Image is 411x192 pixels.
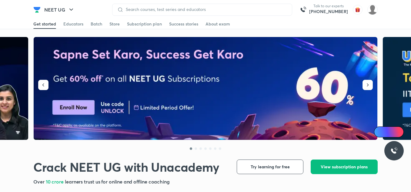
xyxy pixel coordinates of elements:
[169,19,198,29] a: Success stories
[378,130,383,134] img: Icon
[127,21,162,27] div: Subscription plan
[321,164,368,170] span: View subscription plans
[63,21,83,27] div: Educators
[33,160,219,174] h1: Crack NEET UG with Unacademy
[46,178,65,185] span: 10 crore
[169,21,198,27] div: Success stories
[109,19,120,29] a: Store
[374,126,404,137] a: Ai Doubts
[309,4,348,8] p: Talk to our experts
[206,19,230,29] a: About exam
[109,21,120,27] div: Store
[367,5,378,15] img: Mahi Singh
[297,4,309,16] img: call-us
[41,4,79,16] button: NEET UG
[127,19,162,29] a: Subscription plan
[33,21,56,27] div: Get started
[33,178,46,185] span: Over
[65,178,170,185] span: learners trust us for online and offline coaching
[390,147,398,154] img: ttu
[311,160,378,174] button: View subscription plans
[33,6,41,13] img: Company Logo
[237,160,303,174] button: Try learning for free
[206,21,230,27] div: About exam
[384,130,400,134] span: Ai Doubts
[251,164,290,170] span: Try learning for free
[123,7,287,12] input: Search courses, test series and educators
[91,19,102,29] a: Batch
[33,19,56,29] a: Get started
[353,5,363,15] img: avatar
[91,21,102,27] div: Batch
[63,19,83,29] a: Educators
[309,8,348,15] a: [PHONE_NUMBER]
